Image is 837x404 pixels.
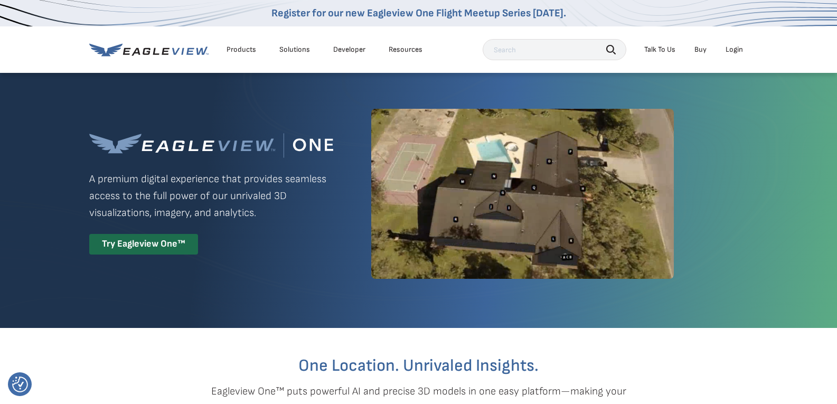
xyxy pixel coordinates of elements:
p: A premium digital experience that provides seamless access to the full power of our unrivaled 3D ... [89,171,333,221]
a: Developer [333,45,365,54]
a: Register for our new Eagleview One Flight Meetup Series [DATE]. [271,7,566,20]
h2: One Location. Unrivaled Insights. [97,358,740,374]
button: Consent Preferences [12,377,28,392]
div: Solutions [279,45,310,54]
div: Products [227,45,256,54]
div: Talk To Us [644,45,675,54]
div: Try Eagleview One™ [89,234,198,255]
img: Revisit consent button [12,377,28,392]
input: Search [483,39,626,60]
a: Buy [694,45,707,54]
div: Resources [389,45,422,54]
img: Eagleview One™ [89,133,333,158]
div: Login [726,45,743,54]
